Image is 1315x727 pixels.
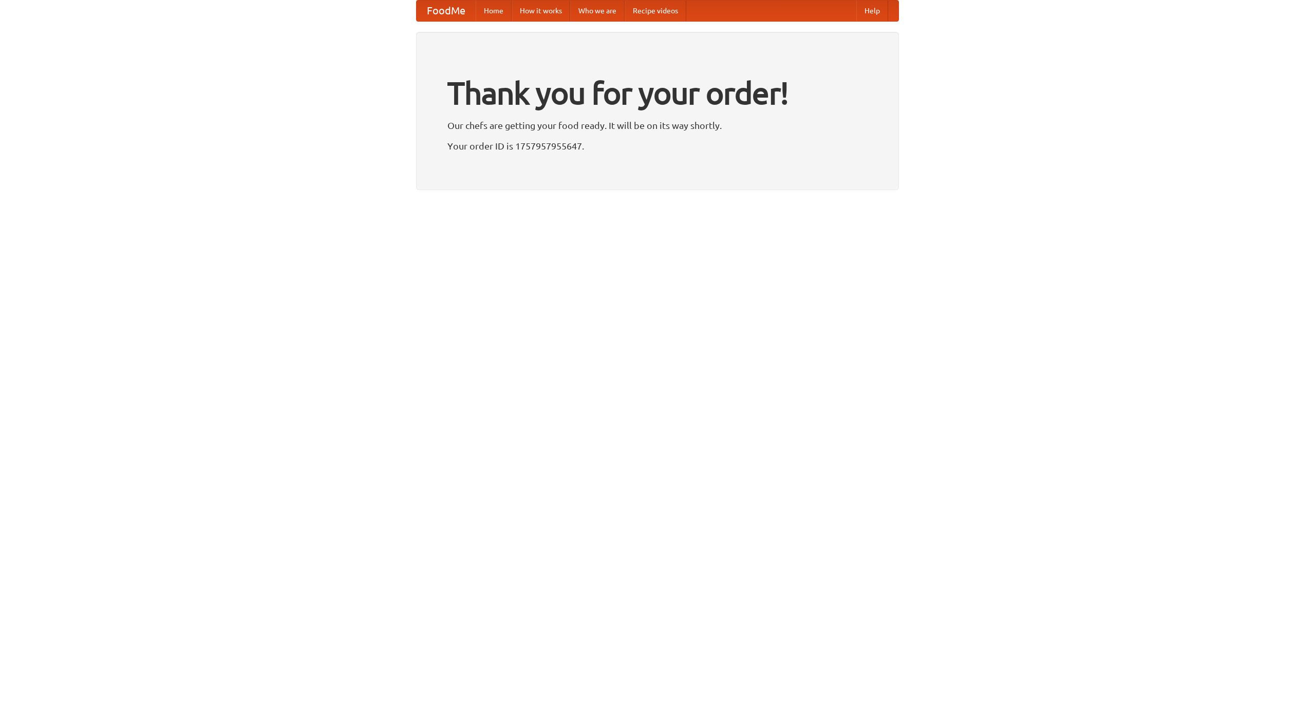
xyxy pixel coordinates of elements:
a: Home [476,1,512,21]
p: Your order ID is 1757957955647. [447,138,868,154]
p: Our chefs are getting your food ready. It will be on its way shortly. [447,118,868,133]
a: Recipe videos [625,1,686,21]
a: FoodMe [417,1,476,21]
a: Help [856,1,888,21]
a: Who we are [570,1,625,21]
h1: Thank you for your order! [447,68,868,118]
a: How it works [512,1,570,21]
